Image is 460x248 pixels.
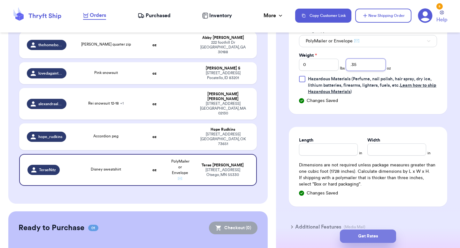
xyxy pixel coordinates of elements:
span: oz [387,66,391,71]
span: + 1 [120,101,124,105]
span: lbs [340,66,345,71]
a: Orders [83,11,106,20]
span: Accordion peg [93,134,119,138]
span: 01 [88,225,98,231]
strong: oz [152,71,157,75]
div: [STREET_ADDRESS] [GEOGRAPHIC_DATA] , OK 73651 [197,132,249,146]
div: [STREET_ADDRESS] [GEOGRAPHIC_DATA] , MA 02130 [197,101,249,116]
label: Width [367,137,380,143]
span: lovedagainthryt [38,71,63,76]
label: Length [299,137,313,143]
span: thehomebodybookshelf [38,42,63,47]
button: New Shipping Order [355,9,411,23]
span: Hazardous Materials [308,77,350,81]
span: Purchased [146,12,171,19]
button: Copy Customer Link [295,9,351,23]
h2: Ready to Purchase [19,223,84,233]
strong: oz [152,168,157,172]
div: Abby [PERSON_NAME] [197,35,249,40]
div: 222 foothill Dr [GEOGRAPHIC_DATA] , GA 30188 [197,40,249,55]
span: alexandraaluna [38,101,63,106]
a: Help [436,11,447,24]
span: Disney sweatshirt [91,167,121,171]
span: in [427,150,431,156]
strong: oz [152,43,157,47]
h3: Additional Features [295,223,341,231]
strong: oz [152,102,157,106]
a: Inventory [202,12,232,19]
span: PolyMailer or Envelope ✉️ [171,159,189,180]
span: Orders [90,11,106,19]
div: Dimensions are not required unless package measures greater than one cubic foot (1728 inches). Ca... [299,162,437,187]
span: Pink snowsuit [94,71,118,75]
span: (Perfume, nail polish, hair spray, dry ice, lithium batteries, firearms, lighters, fuels, etc. ) [308,77,436,94]
span: in [359,150,362,156]
span: Help [436,16,447,24]
span: PolyMailer or Envelope ✉️ [306,38,359,44]
a: 5 [418,8,433,23]
div: [STREET_ADDRESS] Otsego , MN 55330 [197,168,249,177]
a: Purchased [138,12,171,19]
span: TeraeNitz [39,167,56,172]
span: Rei snowsuit 12-18 [88,101,124,105]
div: [STREET_ADDRESS] Pocatello , ID 83201 [197,71,249,80]
div: Hope Rudkins [197,127,249,132]
strong: oz [152,135,157,139]
div: 5 [436,3,443,10]
button: Checkout (0) [209,222,257,234]
div: Terae [PERSON_NAME] [197,163,249,168]
div: [PERSON_NAME] S [197,66,249,71]
div: [PERSON_NAME] [PERSON_NAME] [197,92,249,101]
label: Weight [299,52,317,59]
span: Inventory [209,12,232,19]
button: Get Rates [340,230,396,243]
button: PolyMailer or Envelope ✉️ [299,35,437,47]
span: Changes Saved [307,98,338,104]
span: Changes Saved [307,190,338,196]
span: [PERSON_NAME] quarter zip [81,42,131,46]
span: hope_rudkins [38,134,62,139]
div: More [264,12,284,19]
p: If shipping with a polymailer that is thicker than three inches, select "Box or hard packaging". [299,175,437,187]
